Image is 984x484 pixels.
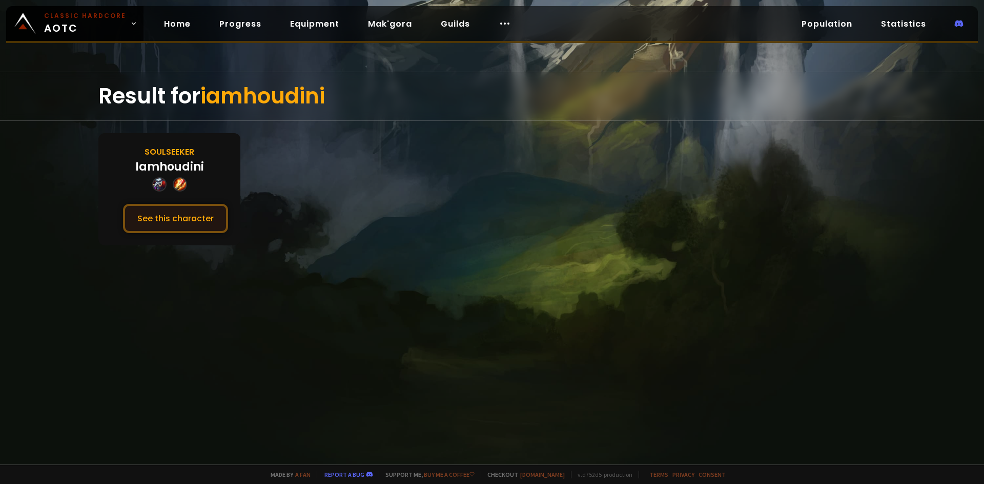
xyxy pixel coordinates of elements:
a: Mak'gora [360,13,420,34]
div: Soulseeker [145,145,194,158]
a: Progress [211,13,270,34]
a: [DOMAIN_NAME] [520,471,565,478]
span: iamhoudini [200,81,325,111]
span: Checkout [481,471,565,478]
span: Made by [264,471,311,478]
span: v. d752d5 - production [571,471,632,478]
a: Terms [649,471,668,478]
a: Report a bug [324,471,364,478]
div: Iamhoudini [135,158,204,175]
span: AOTC [44,11,126,36]
small: Classic Hardcore [44,11,126,20]
a: Privacy [672,471,694,478]
a: Equipment [282,13,347,34]
span: Support me, [379,471,475,478]
a: Classic HardcoreAOTC [6,6,143,41]
button: See this character [123,204,228,233]
a: Buy me a coffee [424,471,475,478]
a: Guilds [433,13,478,34]
a: Statistics [873,13,934,34]
div: Result for [98,72,886,120]
a: Consent [699,471,726,478]
a: Home [156,13,199,34]
a: a fan [295,471,311,478]
a: Population [793,13,860,34]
